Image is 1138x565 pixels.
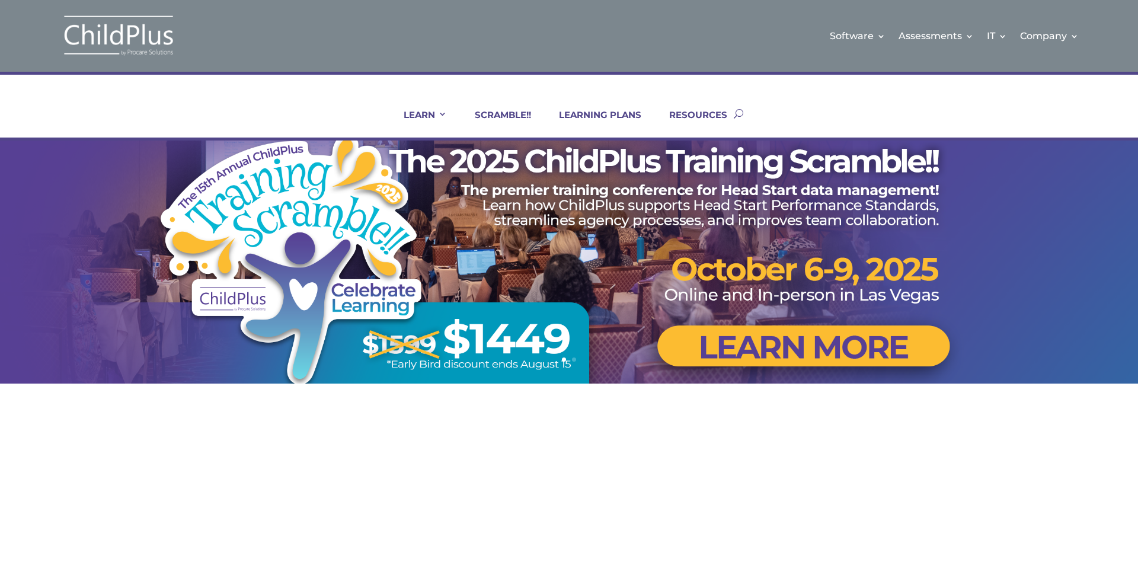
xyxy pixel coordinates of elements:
a: 1 [562,357,566,362]
a: Company [1020,12,1079,60]
a: Assessments [899,12,974,60]
a: SCRAMBLE!! [460,109,531,138]
a: LEARNING PLANS [544,109,641,138]
a: IT [987,12,1007,60]
a: 2 [572,357,576,362]
a: LEARN [389,109,447,138]
a: RESOURCES [654,109,727,138]
a: Software [830,12,886,60]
